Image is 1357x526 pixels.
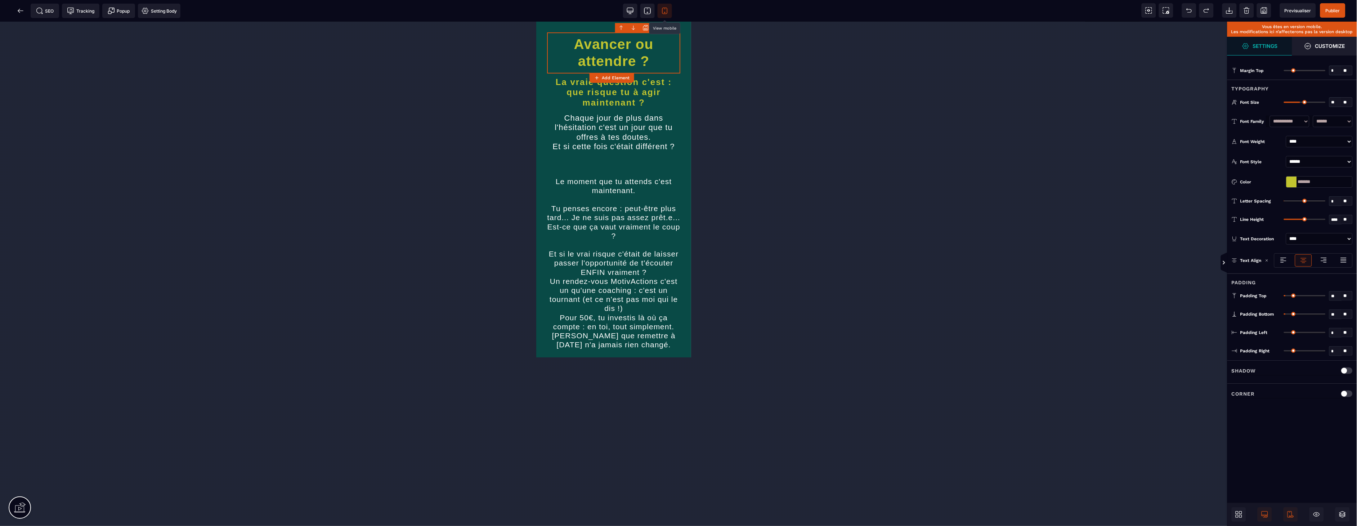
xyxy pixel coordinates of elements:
text: Le moment que tu attends c'est maintenant. Tu penses encore : peut-être plus tard... Je ne suis p... [11,153,144,402]
span: Padding Right [1240,348,1270,354]
img: loading [1265,259,1269,262]
span: Padding Top [1240,293,1267,299]
span: SEO [36,7,54,14]
p: Les modifications ici n’affecterons pas la version desktop [1231,29,1353,34]
span: Line Height [1240,217,1264,222]
span: Preview [1280,3,1316,18]
div: Font Style [1240,158,1283,165]
span: Font Size [1240,99,1259,105]
h2: La vraie question c'est : que risque tu à agir maintenant ? [11,52,144,90]
button: Add Element [590,73,634,83]
span: Margin Top [1240,68,1264,73]
span: Setting Body [142,7,177,14]
span: Hide/Show Block [1309,507,1324,522]
strong: Customize [1315,43,1345,49]
div: Font Weight [1240,138,1283,145]
div: Font Family [1240,118,1266,125]
span: Settings [1227,37,1292,55]
p: Vous êtes en version mobile. [1231,24,1353,29]
span: Open Blocks [1232,507,1246,522]
span: Padding Bottom [1240,311,1274,317]
span: Padding Left [1240,330,1268,335]
span: View components [1142,3,1156,18]
p: Text Align [1232,257,1262,264]
span: Open Style Manager [1292,37,1357,55]
p: Corner [1232,389,1255,398]
strong: Settings [1253,43,1278,49]
span: Letter Spacing [1240,198,1271,204]
strong: Add Element [602,75,630,80]
p: Shadow [1232,366,1256,375]
span: Desktop Only [1258,507,1272,522]
span: Mobile Only [1284,507,1298,522]
span: Screenshot [1159,3,1173,18]
span: Popup [108,7,130,14]
span: Previsualiser [1285,8,1311,13]
span: Open Layers [1335,507,1350,522]
h1: Avancer ou attendre ? [11,11,144,52]
div: Padding [1227,273,1357,287]
span: Publier [1326,8,1340,13]
text: Chaque jour de plus dans l'hésitation c'est un jour que tu offres à tes doutes. Et si cette fois ... [11,90,144,132]
span: Tracking [67,7,94,14]
div: Color [1240,178,1283,186]
div: Text Decoration [1240,235,1283,242]
div: Typography [1227,80,1357,93]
